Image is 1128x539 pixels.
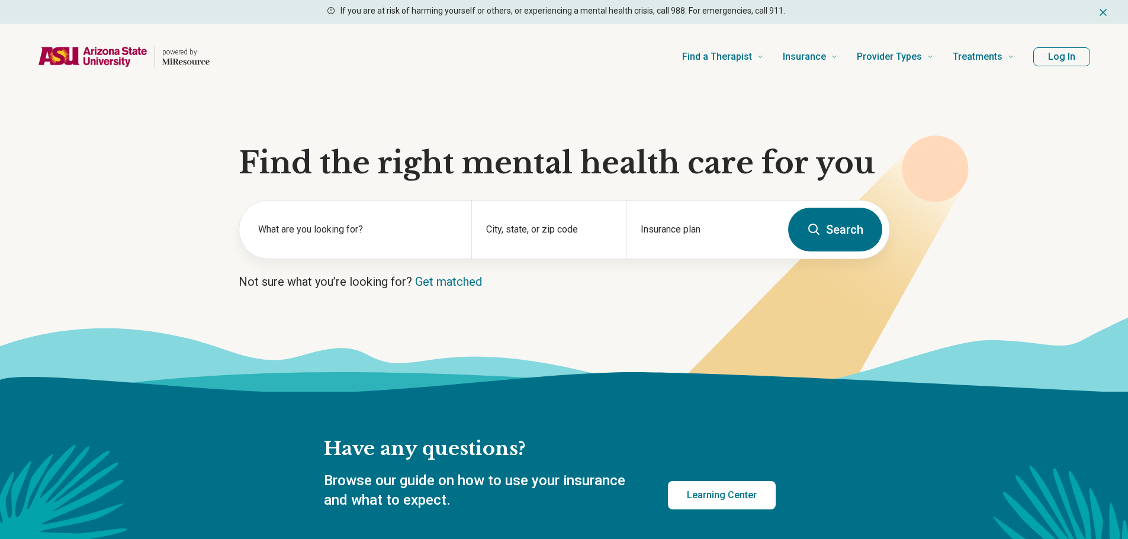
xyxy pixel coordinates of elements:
p: Not sure what you’re looking for? [239,273,890,290]
span: Insurance [783,49,826,65]
a: Learning Center [668,481,776,509]
a: Home page [38,38,210,76]
h1: Find the right mental health care for you [239,146,890,181]
a: Insurance [783,33,838,80]
label: What are you looking for? [258,222,457,237]
p: powered by [162,47,210,57]
a: Get matched [415,275,482,289]
a: Find a Therapist [682,33,764,80]
span: Find a Therapist [682,49,752,65]
p: Browse our guide on how to use your insurance and what to expect. [324,471,639,511]
p: If you are at risk of harming yourself or others, or experiencing a mental health crisis, call 98... [340,5,785,17]
button: Dismiss [1097,5,1109,19]
button: Log In [1033,47,1090,66]
span: Provider Types [857,49,922,65]
button: Search [788,208,882,251]
a: Provider Types [857,33,934,80]
a: Treatments [953,33,1014,80]
h2: Have any questions? [324,437,776,461]
span: Treatments [953,49,1002,65]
